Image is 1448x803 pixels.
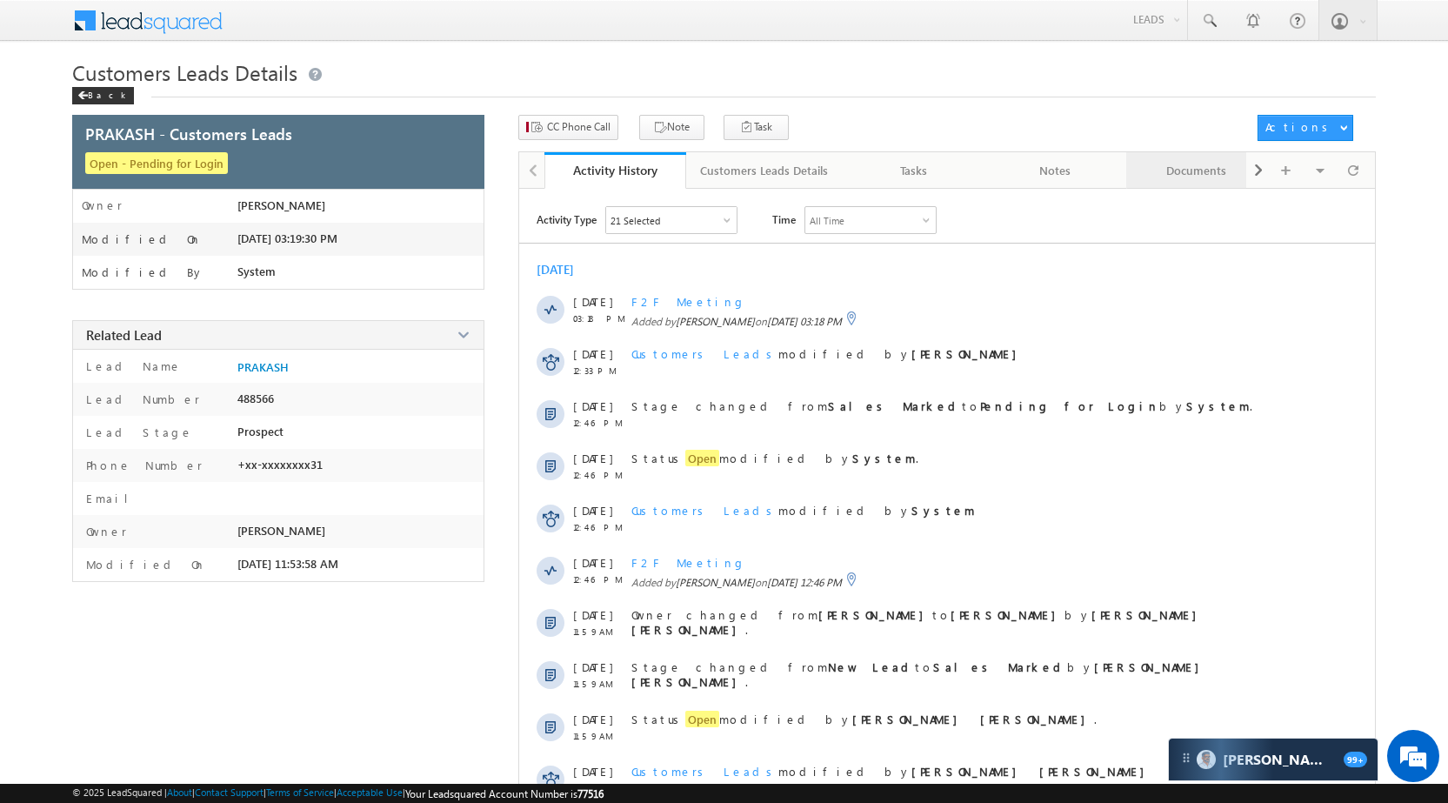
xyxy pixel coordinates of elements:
button: Actions [1258,115,1353,141]
span: [DATE] [573,398,612,413]
span: 11:59 AM [573,626,625,637]
div: Activity History [557,162,673,178]
span: 11:59 AM [573,783,625,793]
span: [DATE] 03:18 PM [767,315,842,328]
span: 03:18 PM [573,313,625,324]
div: Owner Changed,Status Changed,Stage Changed,Source Changed,Notes & 16 more.. [606,207,737,233]
span: F2F Meeting [631,294,746,309]
span: [DATE] [573,503,612,518]
span: modified by [631,346,1025,361]
button: Note [639,115,704,140]
a: Contact Support [195,786,264,798]
strong: [PERSON_NAME] [PERSON_NAME] [852,712,1094,726]
label: Modified On [82,557,206,572]
div: Notes [999,160,1111,181]
div: carter-dragCarter[PERSON_NAME]99+ [1168,738,1378,781]
span: [DATE] [573,294,612,309]
span: modified by [631,503,975,518]
label: Owner [82,524,127,539]
span: 11:59 AM [573,731,625,741]
span: [DATE] [573,451,612,465]
span: System [237,264,276,278]
span: Prospect [237,425,284,438]
div: Back [72,87,134,104]
span: [PERSON_NAME] [676,315,755,328]
div: Actions [1265,119,1334,135]
span: [DATE] [573,555,612,570]
span: Open [685,711,719,727]
span: Open - Pending for Login [85,152,228,174]
span: © 2025 LeadSquared | | | | | [72,786,604,800]
strong: New Lead [828,659,915,674]
label: Lead Name [82,358,182,373]
label: Owner [82,198,123,212]
span: Time [772,206,796,232]
span: Customers Leads Details [72,58,297,86]
span: 12:33 PM [573,365,625,376]
span: Customers Leads [631,503,778,518]
div: Tasks [857,160,970,181]
strong: System [852,451,916,465]
span: Your Leadsquared Account Number is [405,787,604,800]
span: Stage changed from to by . [631,398,1252,413]
a: Documents [1126,152,1268,189]
strong: [PERSON_NAME] [818,607,932,622]
a: PRAKASH [237,360,289,374]
span: 12:46 PM [573,574,625,585]
span: [DATE] 03:19:30 PM [237,231,337,245]
span: [DATE] [573,607,612,622]
label: Lead Number [82,391,200,406]
a: Acceptable Use [337,786,403,798]
span: 11:59 AM [573,679,625,689]
strong: [PERSON_NAME] [PERSON_NAME] [631,607,1205,637]
strong: Pending for Login [980,398,1159,413]
strong: [PERSON_NAME] [PERSON_NAME] [631,659,1208,689]
span: F2F Meeting [631,555,746,570]
label: Modified On [82,232,202,246]
span: [PERSON_NAME] [237,524,325,538]
div: 21 Selected [611,215,660,226]
span: [DATE] [573,764,612,779]
div: All Time [810,215,844,226]
div: [DATE] [537,261,593,278]
span: [DATE] [573,712,612,726]
button: CC Phone Call [518,115,618,140]
label: Phone Number [82,458,203,472]
a: About [167,786,192,798]
span: [DATE] 12:46 PM [767,576,842,589]
span: Customers Leads [631,346,778,361]
a: Activity History [544,152,686,189]
span: Stage changed from to by . [631,659,1208,689]
strong: System [1186,398,1250,413]
span: [DATE] [573,659,612,674]
span: [DATE] [573,346,612,361]
span: 488566 [237,391,274,405]
strong: System [911,503,975,518]
span: [PERSON_NAME] [237,198,325,212]
strong: [PERSON_NAME] [911,346,1025,361]
span: Owner changed from to by . [631,607,1205,637]
label: Modified By [82,265,204,279]
div: Documents [1140,160,1252,181]
span: Added by on [631,311,1302,328]
span: 12:46 PM [573,418,625,428]
span: Status modified by . [631,450,918,466]
span: [PERSON_NAME] [676,576,755,589]
a: Tasks [844,152,985,189]
span: Status modified by . [631,711,1097,727]
strong: Sales Marked [933,659,1067,674]
strong: Sales Marked [828,398,962,413]
strong: [PERSON_NAME] [951,607,1064,622]
span: CC Phone Call [547,119,611,135]
span: 99+ [1344,752,1367,767]
span: [DATE] 11:53:58 AM [237,557,338,571]
label: Email [82,491,142,505]
span: 12:46 PM [573,522,625,532]
span: Related Lead [86,326,162,344]
span: Activity Type [537,206,597,232]
span: modified by [631,764,1153,779]
a: Notes [985,152,1127,189]
span: Added by on [631,572,1302,589]
span: 77516 [577,787,604,800]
